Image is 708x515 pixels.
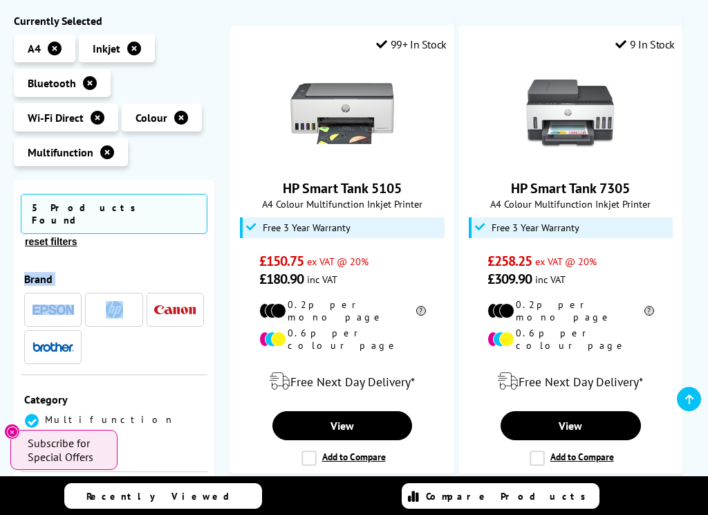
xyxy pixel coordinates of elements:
[290,154,394,168] a: HP Smart Tank 5105
[106,301,123,318] img: HP
[530,451,614,466] label: Add to Compare
[283,179,402,197] a: HP Smart Tank 5105
[93,42,120,55] span: Inkjet
[467,362,676,401] div: modal_delivery
[24,392,204,406] div: Category
[4,424,20,440] button: Close
[238,362,447,401] div: modal_delivery
[21,194,207,234] span: 5 Products Found
[307,273,337,286] span: inc VAT
[86,490,243,503] span: Recently Viewed
[14,14,214,28] div: Currently Selected
[426,490,593,503] span: Compare Products
[501,411,641,440] a: View
[259,298,426,323] li: 0.2p per mono page
[511,179,630,197] a: HP Smart Tank 7305
[307,255,369,268] span: ex VAT @ 20%
[150,300,200,319] button: Canon
[402,483,599,509] a: Compare Products
[272,411,413,440] a: View
[487,252,532,270] span: £258.25
[45,413,175,426] span: Multifunction
[467,197,676,210] span: A4 Colour Multifunction Inkjet Printer
[28,111,84,125] span: Wi-Fi Direct
[28,42,41,55] span: A4
[263,222,351,233] span: Free 3 Year Warranty
[154,305,196,314] img: Canon
[376,37,447,51] div: 99+ In Stock
[28,436,104,464] span: Subscribe for Special Offers
[32,305,74,315] img: Epson
[487,298,654,323] li: 0.2p per mono page
[259,270,304,288] span: £180.90
[238,197,447,210] span: A4 Colour Multifunction Inkjet Printer
[519,154,622,168] a: HP Smart Tank 7305
[615,37,675,51] div: 9 In Stock
[301,451,386,466] label: Add to Compare
[64,483,261,509] a: Recently Viewed
[535,255,597,268] span: ex VAT @ 20%
[28,76,76,90] span: Bluetooth
[24,272,204,286] div: Brand
[487,270,532,288] span: £309.90
[28,300,78,319] button: Epson
[89,300,139,319] button: HP
[21,235,81,248] button: reset filters
[28,338,78,356] button: Brother
[28,145,93,159] span: Multifunction
[136,111,167,125] span: Colour
[535,273,566,286] span: inc VAT
[259,252,304,270] span: £150.75
[487,327,654,352] li: 0.6p per colour page
[290,62,394,165] img: HP Smart Tank 5105
[32,342,74,352] img: Brother
[492,222,579,233] span: Free 3 Year Warranty
[519,62,622,165] img: HP Smart Tank 7305
[259,327,426,352] li: 0.6p per colour page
